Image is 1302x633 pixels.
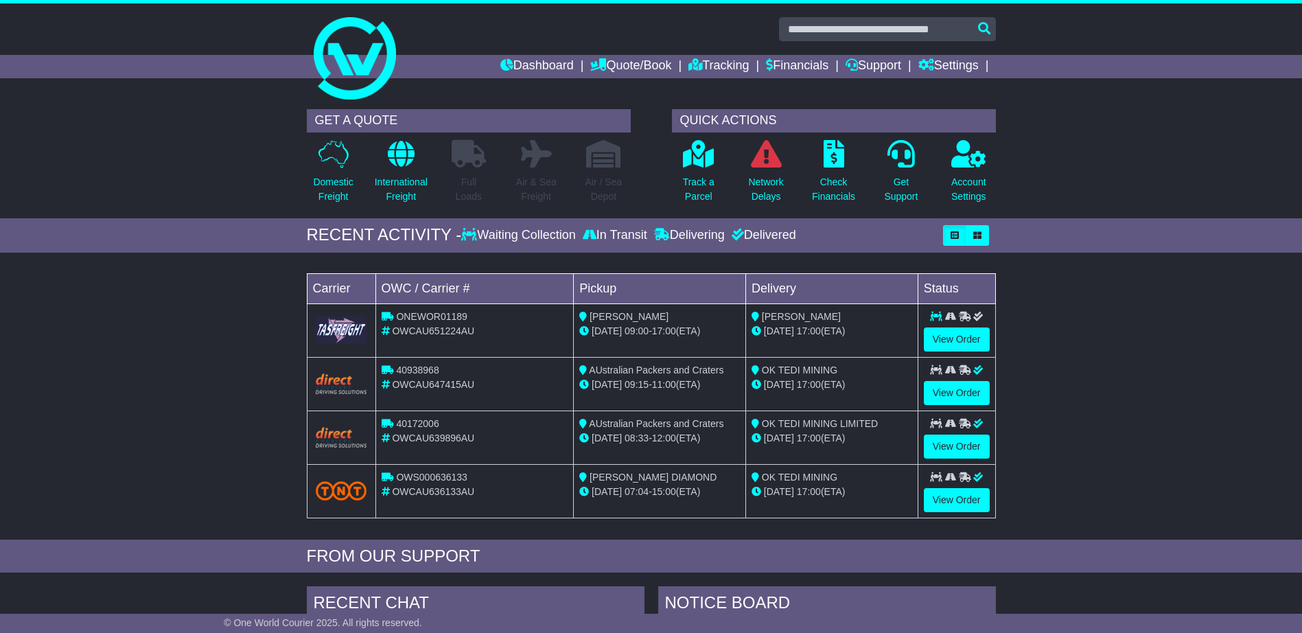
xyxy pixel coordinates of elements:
[883,139,918,211] a: GetSupport
[579,324,740,338] div: - (ETA)
[762,472,837,483] span: OK TEDI MINING
[500,55,574,78] a: Dashboard
[585,175,623,204] p: Air / Sea Depot
[764,486,794,497] span: [DATE]
[797,433,821,444] span: 17:00
[396,311,467,322] span: ONEWOR01189
[884,175,918,204] p: Get Support
[579,378,740,392] div: - (ETA)
[592,486,622,497] span: [DATE]
[752,431,912,446] div: (ETA)
[752,378,912,392] div: (ETA)
[651,228,728,243] div: Delivering
[589,365,723,376] span: AUstralian Packers and Craters
[461,228,579,243] div: Waiting Collection
[307,586,644,623] div: RECENT CHAT
[747,139,784,211] a: NetworkDelays
[764,433,794,444] span: [DATE]
[924,435,990,459] a: View Order
[316,316,367,343] img: GetCarrierServiceLogo
[396,418,439,429] span: 40172006
[688,55,749,78] a: Tracking
[316,481,367,500] img: TNT_Domestic.png
[224,617,422,628] span: © One World Courier 2025. All rights reserved.
[728,228,796,243] div: Delivered
[375,273,574,303] td: OWC / Carrier #
[592,379,622,390] span: [DATE]
[589,418,723,429] span: AUstralian Packers and Craters
[392,486,474,497] span: OWCAU636133AU
[748,175,783,204] p: Network Delays
[811,139,856,211] a: CheckFinancials
[745,273,918,303] td: Delivery
[752,324,912,338] div: (ETA)
[375,175,428,204] p: International Freight
[307,546,996,566] div: FROM OUR SUPPORT
[574,273,746,303] td: Pickup
[316,373,367,394] img: Direct.png
[766,55,828,78] a: Financials
[652,325,676,336] span: 17:00
[579,485,740,499] div: - (ETA)
[762,365,837,376] span: OK TEDI MINING
[918,273,995,303] td: Status
[762,311,841,322] span: [PERSON_NAME]
[396,472,467,483] span: OWS000636133
[625,433,649,444] span: 08:33
[951,139,987,211] a: AccountSettings
[652,379,676,390] span: 11:00
[652,433,676,444] span: 12:00
[683,175,714,204] p: Track a Parcel
[625,379,649,390] span: 09:15
[312,139,353,211] a: DomesticFreight
[392,433,474,444] span: OWCAU639896AU
[652,486,676,497] span: 15:00
[672,109,996,133] div: QUICK ACTIONS
[951,175,986,204] p: Account Settings
[625,486,649,497] span: 07:04
[307,109,631,133] div: GET A QUOTE
[924,381,990,405] a: View Order
[592,433,622,444] span: [DATE]
[764,325,794,336] span: [DATE]
[846,55,901,78] a: Support
[579,431,740,446] div: - (ETA)
[797,486,821,497] span: 17:00
[590,55,671,78] a: Quote/Book
[764,379,794,390] span: [DATE]
[316,427,367,448] img: Direct.png
[452,175,486,204] p: Full Loads
[682,139,715,211] a: Track aParcel
[752,485,912,499] div: (ETA)
[797,325,821,336] span: 17:00
[307,273,375,303] td: Carrier
[396,365,439,376] span: 40938968
[307,225,462,245] div: RECENT ACTIVITY -
[516,175,557,204] p: Air & Sea Freight
[625,325,649,336] span: 09:00
[592,325,622,336] span: [DATE]
[579,228,651,243] div: In Transit
[590,472,717,483] span: [PERSON_NAME] DIAMOND
[313,175,353,204] p: Domestic Freight
[374,139,428,211] a: InternationalFreight
[392,379,474,390] span: OWCAU647415AU
[918,55,979,78] a: Settings
[812,175,855,204] p: Check Financials
[924,327,990,352] a: View Order
[658,586,996,623] div: NOTICE BOARD
[392,325,474,336] span: OWCAU651224AU
[924,488,990,512] a: View Order
[797,379,821,390] span: 17:00
[762,418,878,429] span: OK TEDI MINING LIMITED
[590,311,669,322] span: [PERSON_NAME]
